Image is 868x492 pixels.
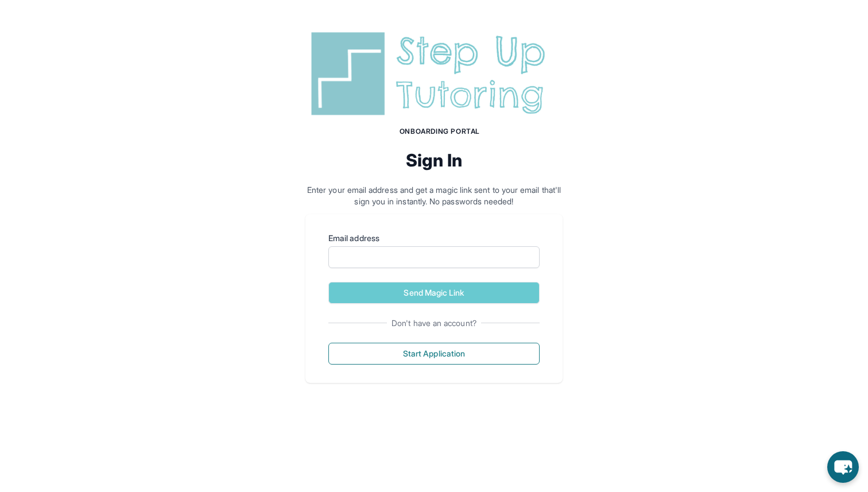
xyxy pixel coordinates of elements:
button: Send Magic Link [328,282,540,304]
span: Don't have an account? [387,317,481,329]
h2: Sign In [305,150,563,171]
p: Enter your email address and get a magic link sent to your email that'll sign you in instantly. N... [305,184,563,207]
button: Start Application [328,343,540,365]
button: chat-button [827,451,859,483]
h1: Onboarding Portal [317,127,563,136]
img: Step Up Tutoring horizontal logo [305,28,563,120]
label: Email address [328,233,540,244]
